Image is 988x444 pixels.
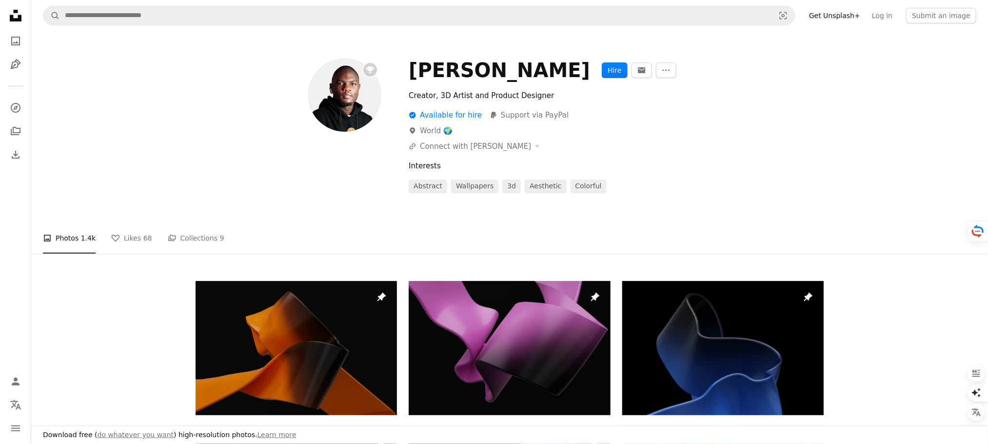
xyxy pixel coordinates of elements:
button: More Actions [656,62,676,78]
a: abstract [409,180,447,193]
button: Search Unsplash [43,6,60,25]
a: 3d [502,180,521,193]
a: Collections [6,121,25,141]
img: A blue ribbon against a black background. [622,281,824,415]
button: Connect with [PERSON_NAME] [409,141,540,152]
button: Menu [6,419,25,438]
button: Hire [602,62,627,78]
a: Home — Unsplash [6,6,25,27]
span: 68 [143,233,152,243]
div: Available for hire [409,109,482,121]
button: Submit an image [906,8,976,23]
a: Support via PayPal [490,109,569,121]
a: World 🌍 [409,126,453,135]
a: Illustrations [6,55,25,74]
button: Visual search [771,6,795,25]
div: Creator, 3D Artist and Product Designer [409,90,699,101]
a: Download History [6,145,25,164]
div: [PERSON_NAME] [409,59,590,82]
a: Get Unsplash+ [803,8,866,23]
a: do whatever you want [98,431,174,439]
a: Wallpapers [451,180,498,193]
a: Photos [6,31,25,51]
form: Find visuals sitewide [43,6,795,25]
button: Language [6,395,25,415]
img: A pink ribbon draped against a black background. [409,281,610,415]
a: A blue ribbon against a black background. [622,343,824,352]
button: Message Philip [632,62,652,78]
a: Log in / Sign up [6,372,25,391]
a: Learn more [257,431,296,439]
span: 9 [220,233,224,243]
a: aesthetic [525,180,566,193]
div: Interests [409,160,824,172]
a: A pink ribbon draped against a black background. [409,343,610,352]
a: Likes 68 [111,222,152,254]
a: Colorful [571,180,607,193]
a: Log in [866,8,898,23]
img: Orange and black ribbons float in a dark space. [196,281,397,415]
a: Explore [6,98,25,118]
a: Orange and black ribbons float in a dark space. [196,343,397,352]
a: Collections 9 [168,222,224,254]
img: Avatar of user Philip Oroni [308,59,381,132]
h3: Download free ( ) high-resolution photos. [43,430,296,440]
